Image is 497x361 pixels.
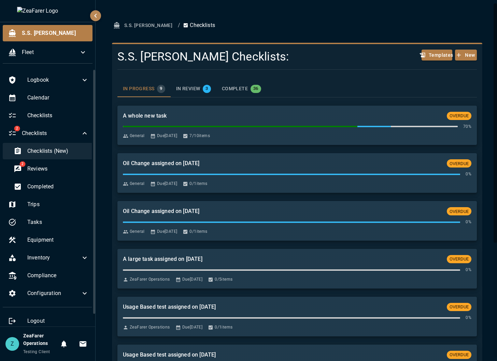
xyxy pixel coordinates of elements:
[117,201,477,241] button: Oil Change assigned on [DATE]OVERDUE0%GeneralDue[DATE]0/1items
[57,337,71,351] button: Notifications
[203,86,211,91] span: 3
[23,332,57,347] h6: ZeaFarer Operations
[14,126,20,131] span: 2
[183,228,207,235] div: 0 / 1 items
[117,297,477,336] button: Usage Based test assigned on [DATE]OVERDUE0%ZeaFarer OperationsDue[DATE]0/1items
[3,313,94,329] div: Logout
[3,196,94,213] div: Trips
[183,21,215,29] p: Checklists
[5,337,19,351] div: Z
[3,90,94,106] div: Calendar
[222,86,248,92] span: COMPLETE
[3,125,94,142] div: 2Checklists
[23,349,50,354] span: Testing Client
[447,256,471,262] span: OVERDUE
[117,50,416,64] h4: S.S. [PERSON_NAME] Checklists:
[27,147,89,155] span: Checklists (New)
[27,289,81,297] span: Configuration
[8,161,94,177] div: 2Reviews
[17,7,79,15] img: ZeaFarer Logo
[123,133,145,139] div: General
[183,180,207,187] div: 0 / 1 items
[463,123,471,130] span: 70 %
[123,180,145,187] div: General
[466,267,471,273] span: 0 %
[112,19,175,32] button: S.S. [PERSON_NAME]
[27,236,89,244] span: Equipment
[123,302,441,312] h6: Usage Based test assigned on [DATE]
[447,161,471,166] span: OVERDUE
[447,304,471,309] span: OVERDUE
[117,249,477,289] button: A large task assigned on [DATE]OVERDUE0%ZeaFarer OperationsDue[DATE]0/5items
[27,218,89,226] span: Tasks
[3,72,94,88] div: Logbook
[150,228,177,235] div: Due [DATE]
[8,178,94,195] div: Completed
[176,86,200,92] span: IN REVIEW
[3,267,94,284] div: Compliance
[175,276,203,283] div: Due [DATE]
[183,133,210,139] div: 7 / 10 items
[27,94,89,102] span: Calendar
[208,276,232,283] div: 0 / 5 items
[150,180,177,187] div: Due [DATE]
[22,48,79,56] span: Fleet
[27,183,89,191] span: Completed
[3,214,94,230] div: Tasks
[157,86,165,91] span: 9
[466,219,471,226] span: 0 %
[466,315,471,321] span: 0 %
[422,50,452,61] button: Templates
[466,171,471,178] span: 0 %
[19,161,25,167] span: 2
[27,317,89,325] span: Logout
[178,21,180,29] li: /
[27,76,81,84] span: Logbook
[27,271,89,280] span: Compliance
[3,250,94,266] div: Inventory
[251,86,261,91] span: 36
[123,86,154,92] span: IN PROGRESS
[27,200,89,209] span: Trips
[3,285,94,302] div: Configuration
[123,111,441,121] h6: A whole new task
[117,106,477,145] button: A whole new taskOVERDUE70%GeneralDue[DATE]7/10items
[3,44,93,61] div: Fleet
[123,276,170,283] div: ZeaFarer Operations
[117,153,477,193] button: Oil Change assigned on [DATE]OVERDUE0%GeneralDue[DATE]0/1items
[76,337,90,351] button: Invitations
[8,143,94,159] div: Checklists (New)
[3,25,93,41] div: S.S. [PERSON_NAME]
[22,29,87,37] span: S.S. [PERSON_NAME]
[447,209,471,214] span: OVERDUE
[22,129,81,137] span: Checklists
[3,107,94,124] div: Checklists
[123,324,170,331] div: ZeaFarer Operations
[447,352,471,357] span: OVERDUE
[27,254,81,262] span: Inventory
[117,81,477,97] div: todo list status tabs
[123,159,441,168] h6: Oil Change assigned on [DATE]
[123,228,145,235] div: General
[208,324,232,331] div: 0 / 1 items
[455,50,477,61] button: New
[123,254,441,264] h6: A large task assigned on [DATE]
[27,111,89,120] span: Checklists
[27,165,89,173] span: Reviews
[150,133,177,139] div: Due [DATE]
[175,324,203,331] div: Due [DATE]
[447,113,471,118] span: OVERDUE
[3,232,94,248] div: Equipment
[123,350,441,360] h6: Usage Based test assigned on [DATE]
[123,206,441,216] h6: Oil Change assigned on [DATE]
